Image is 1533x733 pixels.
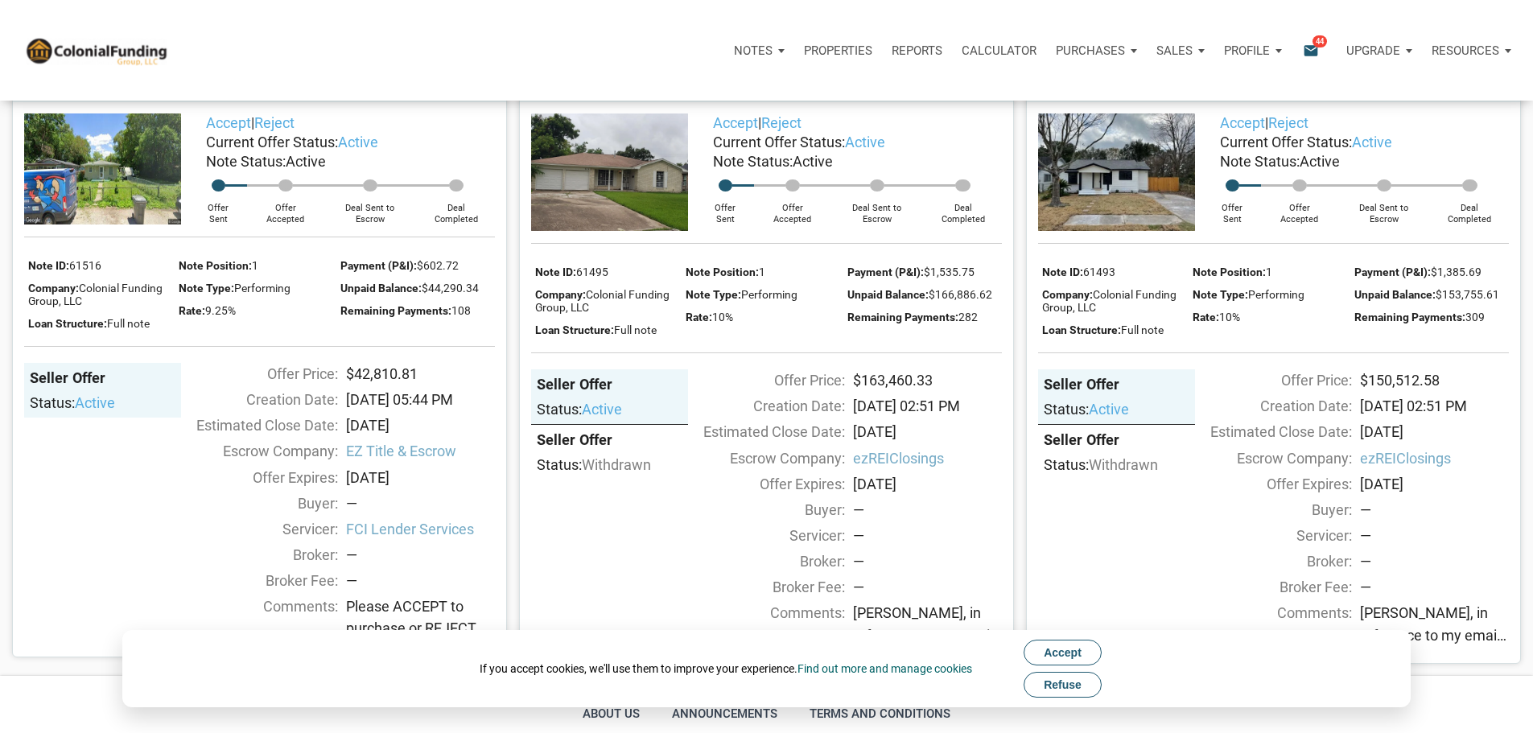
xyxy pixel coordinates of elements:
[924,191,1002,224] div: Deal Completed
[680,525,845,546] div: Servicer:
[1301,41,1321,60] i: email
[30,394,75,411] span: Status:
[173,467,338,488] div: Offer Expires:
[28,317,107,330] span: Loan Structure:
[1337,191,1431,224] div: Deal Sent to Escrow
[1042,288,1177,314] span: Colonial Funding Group, LLC
[1220,114,1308,131] span: |
[1187,499,1352,521] div: Buyer:
[734,43,773,58] p: Notes
[958,311,978,323] span: 282
[1089,401,1129,418] span: active
[173,440,338,462] div: Escrow Company:
[69,259,101,272] span: 61516
[1214,27,1292,75] a: Profile
[1187,447,1352,469] div: Escrow Company:
[680,447,845,469] div: Escrow Company:
[1337,27,1422,75] button: Upgrade
[713,153,793,170] span: Note Status:
[173,414,338,436] div: Estimated Close Date:
[1431,266,1481,278] span: $1,385.69
[1268,114,1308,131] a: Reject
[1248,288,1304,301] span: Performing
[535,323,614,336] span: Loan Structure:
[1360,447,1509,469] span: ezREIClosings
[845,369,1010,391] div: $163,460.33
[1044,646,1082,659] span: Accept
[1147,27,1214,75] a: Sales
[1465,311,1485,323] span: 309
[1360,602,1509,645] span: [PERSON_NAME], in reference to my email previously sent, please review these assets as a replacem...
[713,134,845,150] span: Current Offer Status:
[1422,27,1521,75] a: Resources
[1431,191,1509,224] div: Deal Completed
[1056,43,1125,58] p: Purchases
[924,266,975,278] span: $1,535.75
[1193,266,1266,278] span: Note Position:
[686,288,741,301] span: Note Type:
[845,473,1010,495] div: [DATE]
[680,550,845,572] div: Broker:
[680,369,845,391] div: Offer Price:
[1187,576,1352,598] div: Broker Fee:
[28,282,163,307] span: Colonial Funding Group, LLC
[579,700,644,727] a: About Us
[1352,421,1517,443] div: [DATE]
[1360,550,1509,572] div: —
[338,467,503,488] div: [DATE]
[1187,525,1352,546] div: Servicer:
[28,259,69,272] span: Note ID:
[1313,35,1327,47] span: 44
[1024,672,1102,698] button: Refuse
[1193,311,1219,323] span: Rate:
[680,499,845,521] div: Buyer:
[1042,323,1121,336] span: Loan Structure:
[1121,323,1164,336] span: Full note
[173,595,338,644] div: Comments:
[173,544,338,566] div: Broker:
[1187,369,1352,391] div: Offer Price:
[340,304,451,317] span: Remaining Payments:
[417,259,459,272] span: $602.72
[346,518,495,540] span: FCI Lender Services
[206,114,295,131] span: |
[1220,153,1300,170] span: Note Status:
[582,401,622,418] span: active
[1187,395,1352,417] div: Creation Date:
[614,323,657,336] span: Full note
[759,266,765,278] span: 1
[713,114,758,131] a: Accept
[686,311,712,323] span: Rate:
[1046,27,1147,75] a: Purchases
[845,421,1010,443] div: [DATE]
[793,153,833,170] span: Active
[24,35,168,65] img: NoteUnlimited
[576,266,608,278] span: 61495
[1044,678,1082,691] span: Refuse
[179,259,252,272] span: Note Position:
[853,447,1002,469] span: ezREIClosings
[537,430,682,450] div: Seller Offer
[845,395,1010,417] div: [DATE] 02:51 PM
[1024,640,1102,665] button: Accept
[1352,134,1392,150] span: active
[537,375,682,394] div: Seller Offer
[680,395,845,417] div: Creation Date:
[1044,375,1189,394] div: Seller Offer
[696,191,755,224] div: Offer Sent
[480,661,972,677] div: If you accept cookies, we'll use them to improve your experience.
[535,288,586,301] span: Company:
[537,456,582,473] span: Status:
[323,191,417,224] div: Deal Sent to Escrow
[1220,134,1352,150] span: Current Offer Status:
[535,288,670,314] span: Colonial Funding Group, LLC
[680,421,845,443] div: Estimated Close Date:
[346,440,495,462] span: EZ Title & Escrow
[754,191,830,224] div: Offer Accepted
[1346,43,1400,58] p: Upgrade
[724,27,794,75] button: Notes
[1187,473,1352,495] div: Offer Expires:
[680,576,845,598] div: Broker Fee:
[206,114,251,131] a: Accept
